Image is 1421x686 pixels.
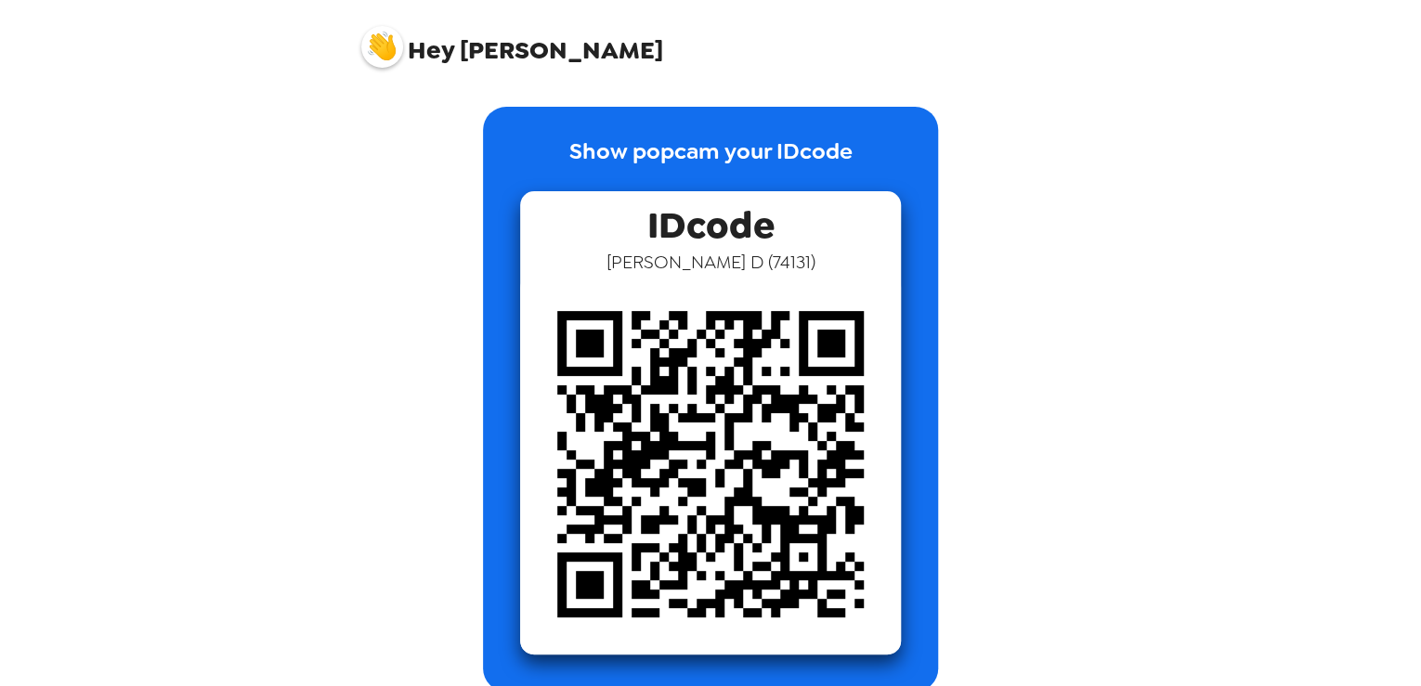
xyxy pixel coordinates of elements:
img: qr code [520,274,901,654]
span: IDcode [647,191,775,250]
p: Show popcam your IDcode [569,135,853,191]
img: profile pic [361,26,403,68]
span: [PERSON_NAME] [361,17,663,63]
span: Hey [408,33,454,67]
span: [PERSON_NAME] D ( 74131 ) [606,250,815,274]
